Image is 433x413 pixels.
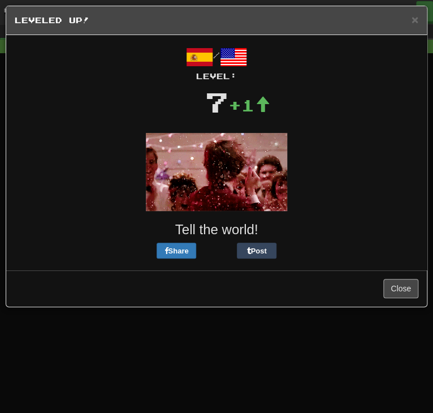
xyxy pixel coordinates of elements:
[412,14,418,25] button: Close
[15,71,418,82] div: Level:
[15,15,418,26] h5: Leveled Up!
[157,243,196,259] button: Share
[15,222,418,237] h3: Tell the world!
[237,243,276,259] button: Post
[146,133,287,211] img: kevin-bacon-45c228efc3db0f333faed3a78f19b6d7c867765aaadacaa7c55ae667c030a76f.gif
[412,13,418,26] span: ×
[196,243,237,259] iframe: X Post Button
[205,82,228,122] div: 7
[15,44,418,82] div: /
[228,94,270,117] div: +1
[383,279,418,298] button: Close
